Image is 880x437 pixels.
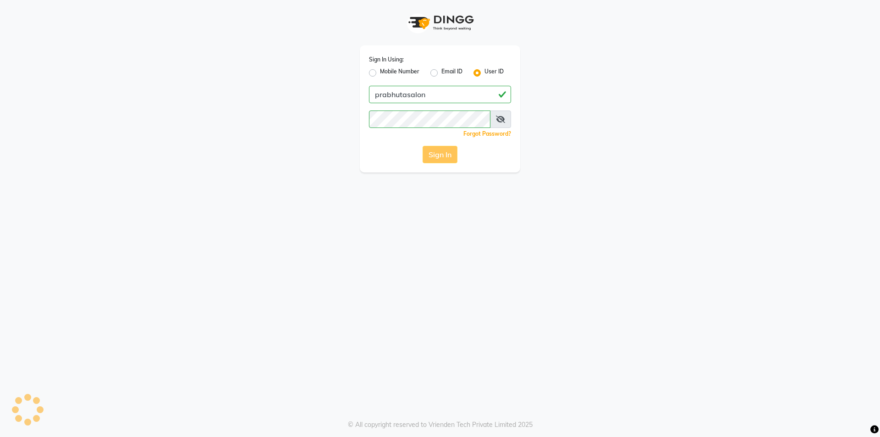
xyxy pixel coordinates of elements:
a: Forgot Password? [463,130,511,137]
label: Sign In Using: [369,55,404,64]
input: Username [369,86,511,103]
label: Mobile Number [380,67,419,78]
label: User ID [484,67,504,78]
input: Username [369,111,490,128]
img: logo1.svg [403,9,477,36]
label: Email ID [441,67,462,78]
